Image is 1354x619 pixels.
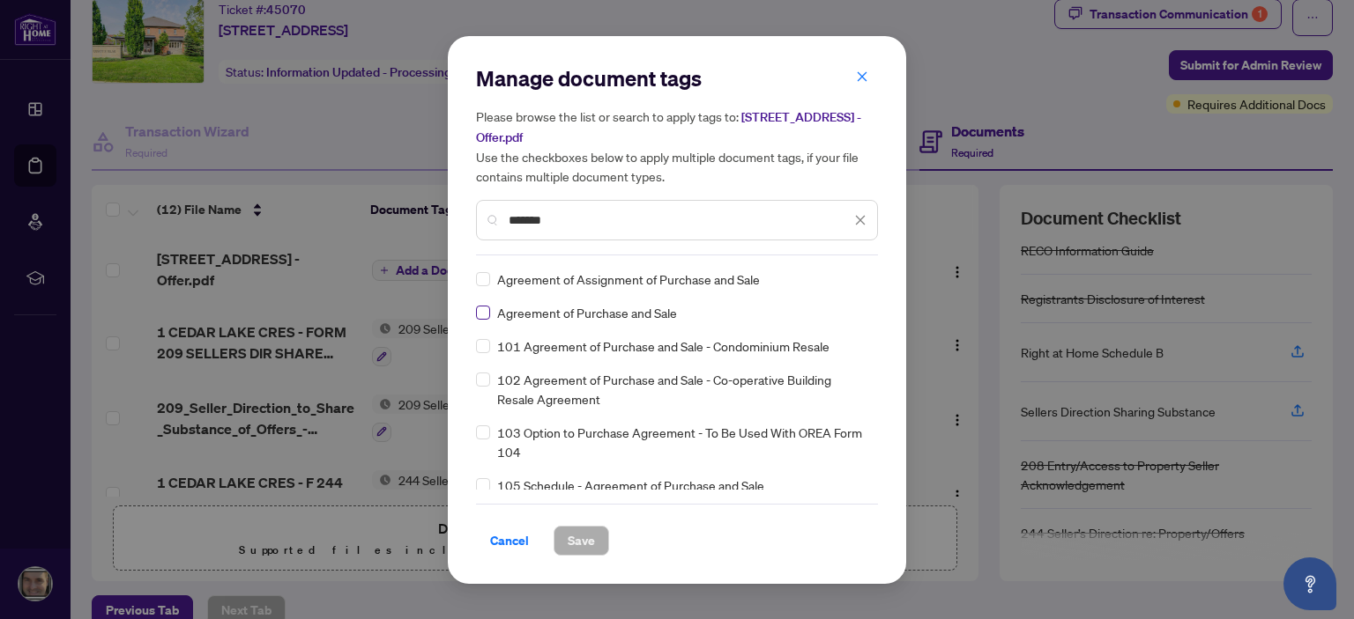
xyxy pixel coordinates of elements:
button: Save [554,526,609,556]
span: 105 Schedule - Agreement of Purchase and Sale [497,475,764,495]
h5: Please browse the list or search to apply tags to: Use the checkboxes below to apply multiple doc... [476,107,878,186]
span: Cancel [490,527,529,555]
button: Cancel [476,526,543,556]
span: Agreement of Assignment of Purchase and Sale [497,269,760,289]
h2: Manage document tags [476,64,878,92]
span: Agreement of Purchase and Sale [497,303,677,322]
button: Open asap [1283,557,1336,610]
span: 101 Agreement of Purchase and Sale - Condominium Resale [497,336,830,356]
span: close [854,214,867,226]
span: 102 Agreement of Purchase and Sale - Co-operative Building Resale Agreement [497,370,867,409]
span: [STREET_ADDRESS] - Offer.pdf [476,109,861,145]
span: close [856,70,868,83]
span: 103 Option to Purchase Agreement - To Be Used With OREA Form 104 [497,423,867,461]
